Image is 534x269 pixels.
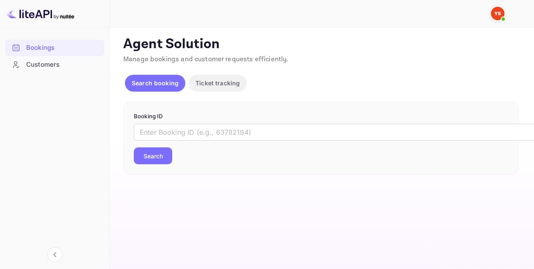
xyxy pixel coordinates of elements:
[7,7,74,20] img: LiteAPI logo
[5,57,104,72] a: Customers
[134,112,508,121] p: Booking ID
[123,55,289,64] span: Manage bookings and customer requests efficiently.
[26,60,100,70] div: Customers
[134,147,172,164] button: Search
[5,40,104,56] div: Bookings
[491,7,504,20] img: Yandex Support
[5,40,104,55] a: Bookings
[5,57,104,73] div: Customers
[26,43,100,53] div: Bookings
[123,36,519,53] p: Agent Solution
[132,79,179,87] p: Search booking
[47,247,62,262] button: Collapse navigation
[195,79,240,87] p: Ticket tracking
